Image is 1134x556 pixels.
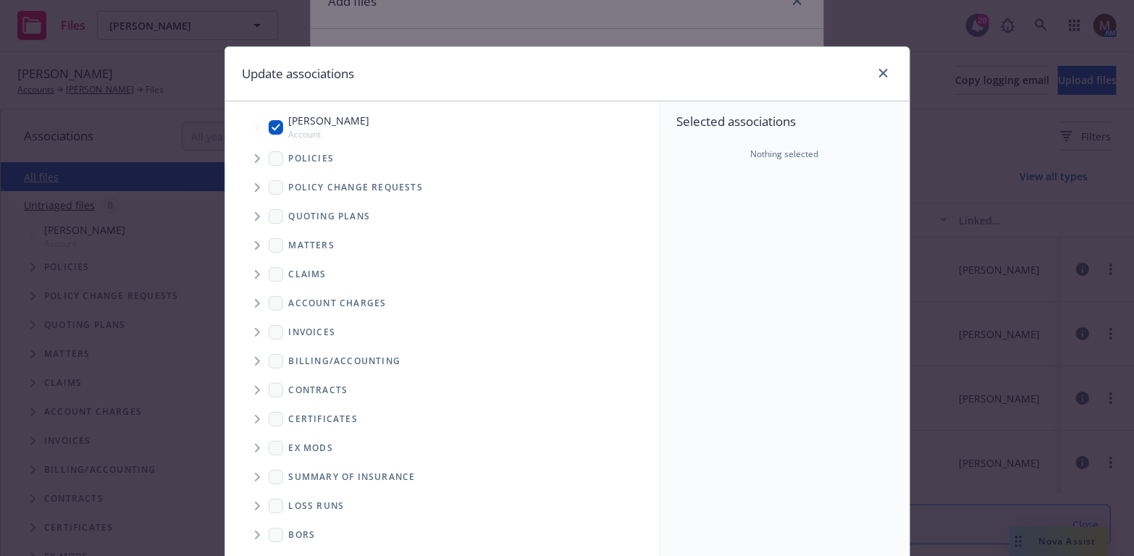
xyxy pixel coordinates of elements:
span: Ex Mods [289,444,333,452]
span: Billing/Accounting [289,357,401,366]
h1: Update associations [243,64,355,83]
span: Account [289,128,370,140]
span: Policy change requests [289,183,423,192]
span: Summary of insurance [289,473,416,481]
span: Quoting plans [289,212,371,221]
span: Policies [289,154,335,163]
span: Account charges [289,299,387,308]
span: Invoices [289,328,336,337]
a: close [875,64,892,82]
span: Selected associations [677,113,892,130]
span: Nothing selected [750,148,818,161]
span: Matters [289,241,335,250]
span: BORs [289,531,316,539]
span: Loss Runs [289,502,345,510]
div: Tree Example [225,110,659,346]
div: Folder Tree Example [225,347,659,549]
span: Contracts [289,386,348,395]
span: Claims [289,270,327,279]
span: [PERSON_NAME] [289,113,370,128]
span: Certificates [289,415,358,424]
